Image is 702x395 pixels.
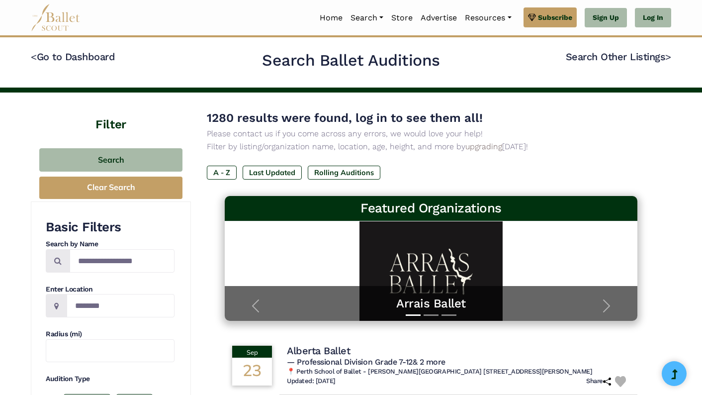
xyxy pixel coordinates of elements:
[70,249,175,273] input: Search by names...
[46,374,175,384] h4: Audition Type
[235,296,627,311] a: Arrais Ballet
[233,200,629,217] h3: Featured Organizations
[46,285,175,295] h4: Enter Location
[528,12,536,23] img: gem.svg
[566,51,671,63] a: Search Other Listings>
[287,368,630,376] h6: 📍 Perth School of Ballet - [PERSON_NAME][GEOGRAPHIC_DATA] [STREET_ADDRESS][PERSON_NAME]
[262,50,440,71] h2: Search Ballet Auditions
[347,7,387,28] a: Search
[207,140,655,153] p: Filter by listing/organization name, location, age, height, and more by [DATE]!
[287,377,336,386] h6: Updated: [DATE]
[635,8,671,28] a: Log In
[406,309,421,321] button: Slide 1
[46,219,175,236] h3: Basic Filters
[207,166,237,180] label: A - Z
[441,309,456,321] button: Slide 3
[538,12,572,23] span: Subscribe
[417,7,461,28] a: Advertise
[243,166,302,180] label: Last Updated
[465,142,502,151] a: upgrading
[524,7,577,27] a: Subscribe
[67,294,175,317] input: Location
[586,377,611,386] h6: Share
[308,166,380,180] label: Rolling Auditions
[461,7,515,28] a: Resources
[207,111,483,125] span: 1280 results were found, log in to see them all!
[665,50,671,63] code: >
[46,329,175,339] h4: Radius (mi)
[413,357,445,367] a: & 2 more
[232,358,272,386] div: 23
[316,7,347,28] a: Home
[387,7,417,28] a: Store
[31,51,115,63] a: <Go to Dashboard
[46,239,175,249] h4: Search by Name
[31,93,191,133] h4: Filter
[207,127,655,140] p: Please contact us if you come across any errors, we would love your help!
[424,309,439,321] button: Slide 2
[287,357,445,367] span: — Professional Division Grade 7-12
[31,50,37,63] code: <
[39,177,182,199] button: Clear Search
[39,148,182,172] button: Search
[287,344,350,357] h4: Alberta Ballet
[585,8,627,28] a: Sign Up
[232,346,272,358] div: Sep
